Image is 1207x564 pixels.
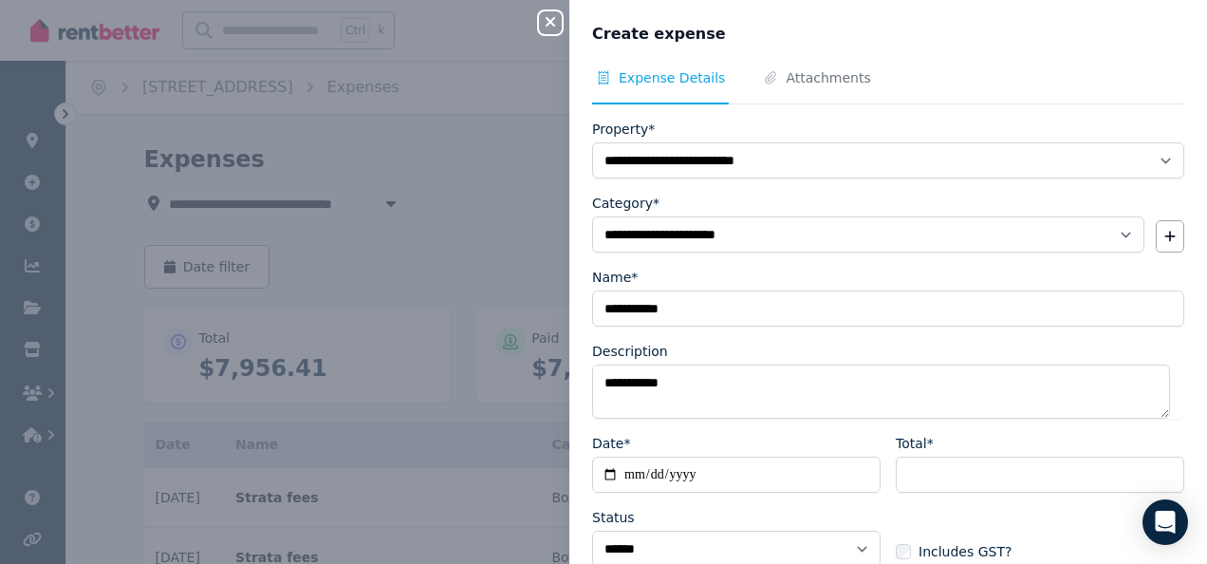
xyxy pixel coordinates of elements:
[619,68,725,87] span: Expense Details
[592,434,630,453] label: Date*
[592,194,659,213] label: Category*
[592,268,638,287] label: Name*
[919,542,1012,561] span: Includes GST?
[1142,499,1188,545] div: Open Intercom Messenger
[592,23,726,46] span: Create expense
[592,508,635,527] label: Status
[592,120,655,139] label: Property*
[896,434,934,453] label: Total*
[896,544,911,559] input: Includes GST?
[592,68,1184,104] nav: Tabs
[592,342,668,361] label: Description
[786,68,870,87] span: Attachments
